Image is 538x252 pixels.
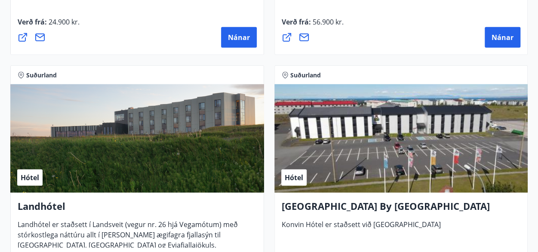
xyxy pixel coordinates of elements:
span: Hótel [285,173,303,182]
span: Suðurland [290,71,321,80]
h4: [GEOGRAPHIC_DATA] By [GEOGRAPHIC_DATA] [282,200,521,219]
span: Suðurland [26,71,57,80]
button: Nánar [221,27,257,48]
span: 56.900 kr. [311,17,344,27]
span: Konvin Hótel er staðsett við [GEOGRAPHIC_DATA] [282,220,441,236]
span: Verð frá : [282,17,344,34]
span: Nánar [228,33,250,42]
h4: Landhótel [18,200,257,219]
span: 24.900 kr. [47,17,80,27]
button: Nánar [485,27,520,48]
span: Hótel [21,173,39,182]
span: Nánar [492,33,513,42]
span: Verð frá : [18,17,80,34]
